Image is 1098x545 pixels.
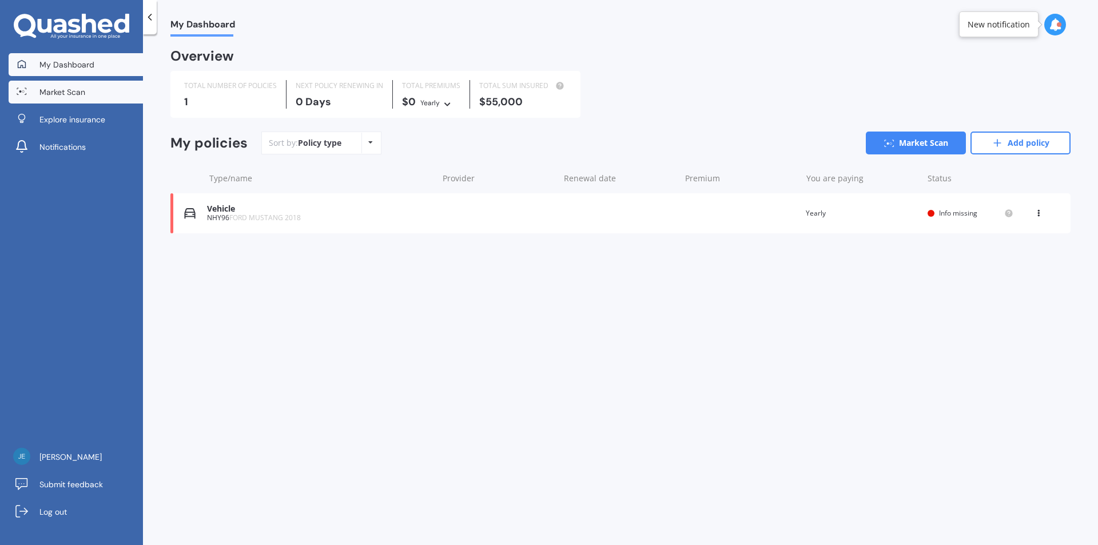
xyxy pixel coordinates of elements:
div: Yearly [806,208,918,219]
div: 1 [184,96,277,108]
div: Sort by: [269,137,341,149]
span: [PERSON_NAME] [39,451,102,463]
div: NEXT POLICY RENEWING IN [296,80,383,92]
a: [PERSON_NAME] [9,445,143,468]
div: TOTAL SUM INSURED [479,80,567,92]
div: Policy type [298,137,341,149]
img: fc2148f9bd23c77acb145a19faca15a1 [13,448,30,465]
span: Info missing [939,208,977,218]
span: My Dashboard [170,19,235,34]
div: TOTAL PREMIUMS [402,80,460,92]
div: You are paying [806,173,918,184]
div: TOTAL NUMBER OF POLICIES [184,80,277,92]
span: Log out [39,506,67,518]
span: FORD MUSTANG 2018 [229,213,301,222]
span: My Dashboard [39,59,94,70]
div: 0 Days [296,96,383,108]
a: Market Scan [866,132,966,154]
a: Market Scan [9,81,143,104]
span: Submit feedback [39,479,103,490]
a: Submit feedback [9,473,143,496]
div: $0 [402,96,460,109]
div: Yearly [420,97,440,109]
a: Explore insurance [9,108,143,131]
div: My policies [170,135,248,152]
img: Vehicle [184,208,196,219]
div: Vehicle [207,204,432,214]
div: $55,000 [479,96,567,108]
a: My Dashboard [9,53,143,76]
div: Type/name [209,173,433,184]
div: NHY96 [207,214,432,222]
span: Explore insurance [39,114,105,125]
div: Overview [170,50,234,62]
div: Provider [443,173,555,184]
a: Notifications [9,136,143,158]
a: Add policy [970,132,1071,154]
span: Notifications [39,141,86,153]
div: New notification [968,19,1030,30]
div: Renewal date [564,173,676,184]
div: Status [928,173,1013,184]
div: Premium [685,173,797,184]
a: Log out [9,500,143,523]
span: Market Scan [39,86,85,98]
